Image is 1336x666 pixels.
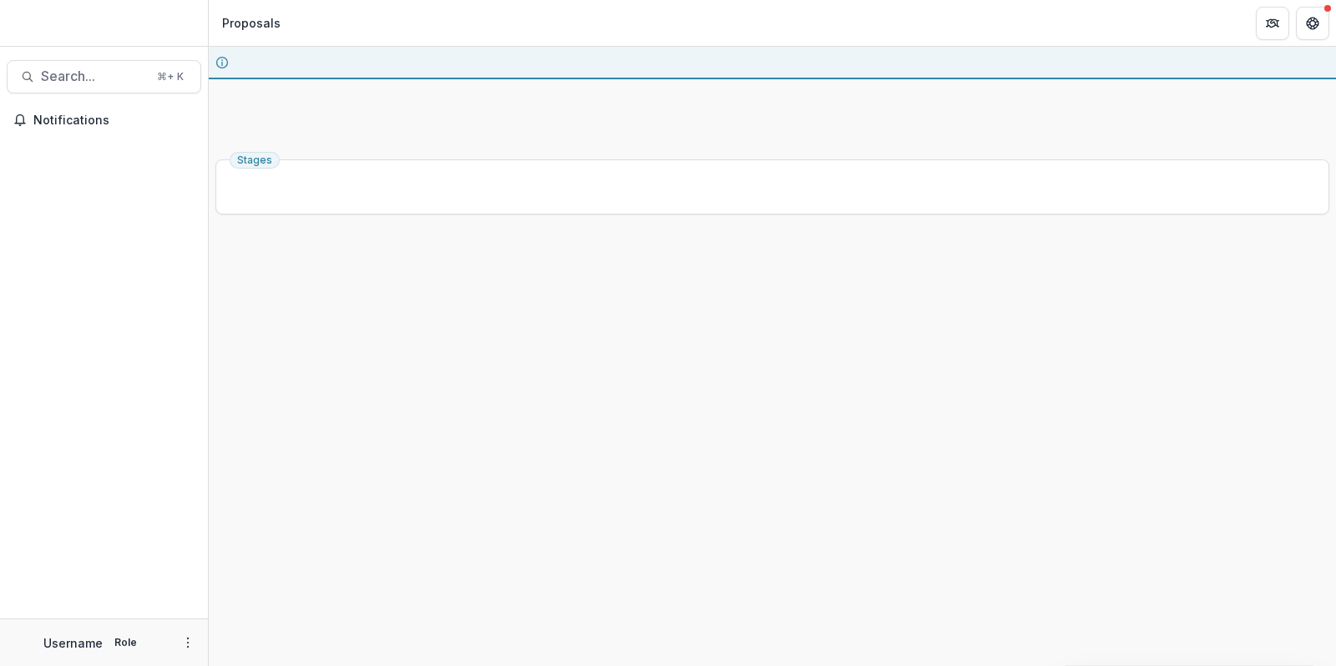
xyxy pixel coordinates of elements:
div: ⌘ + K [154,68,187,86]
nav: breadcrumb [215,11,287,35]
span: Stages [237,154,272,166]
button: Get Help [1296,7,1329,40]
button: Notifications [7,107,201,134]
div: Proposals [222,14,281,32]
button: More [178,633,198,653]
span: Search... [41,68,147,84]
span: Notifications [33,114,195,128]
button: Search... [7,60,201,93]
p: Role [109,635,142,650]
button: Partners [1256,7,1289,40]
p: Username [43,634,103,652]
